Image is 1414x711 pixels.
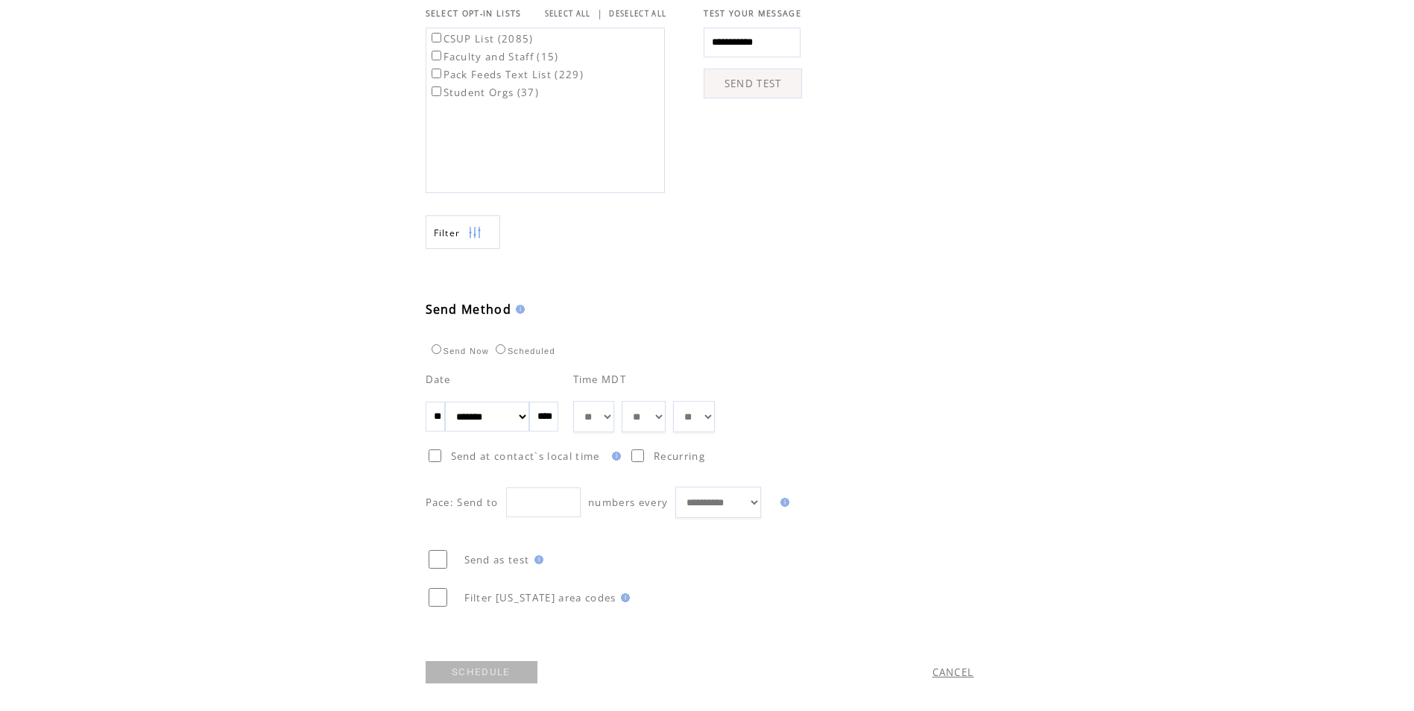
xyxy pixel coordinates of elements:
a: DESELECT ALL [609,9,666,19]
span: TEST YOUR MESSAGE [704,8,801,19]
img: help.gif [616,593,630,602]
label: CSUP List (2085) [429,32,534,45]
img: help.gif [530,555,543,564]
input: Student Orgs (37) [432,86,441,96]
span: SELECT OPT-IN LISTS [426,8,522,19]
a: CANCEL [932,666,974,679]
span: Send at contact`s local time [451,449,600,463]
img: help.gif [607,452,621,461]
span: Date [426,373,451,386]
span: Send as test [464,553,530,566]
span: Recurring [654,449,705,463]
span: Send Method [426,301,512,317]
input: Pack Feeds Text List (229) [432,69,441,78]
img: filters.png [468,216,482,250]
label: Faculty and Staff (15) [429,50,559,63]
span: Filter [US_STATE] area codes [464,591,616,604]
img: help.gif [511,305,525,314]
span: numbers every [588,496,668,509]
a: Filter [426,215,500,249]
span: Pace: Send to [426,496,499,509]
label: Pack Feeds Text List (229) [429,68,584,81]
input: Scheduled [496,344,505,354]
label: Send Now [428,347,489,355]
span: | [597,7,603,20]
label: Student Orgs (37) [429,86,540,99]
a: SEND TEST [704,69,802,98]
img: help.gif [776,498,789,507]
span: Show filters [434,227,461,239]
span: Time MDT [573,373,627,386]
input: Send Now [432,344,441,354]
a: SCHEDULE [426,661,537,683]
input: Faculty and Staff (15) [432,51,441,60]
input: CSUP List (2085) [432,33,441,42]
label: Scheduled [492,347,555,355]
a: SELECT ALL [545,9,591,19]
